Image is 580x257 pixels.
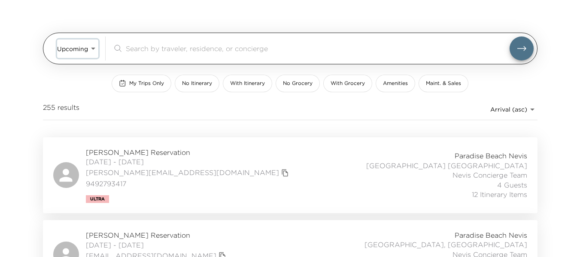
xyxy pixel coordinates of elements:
button: With Grocery [323,75,372,92]
span: [PERSON_NAME] Reservation [86,148,291,157]
span: With Itinerary [230,80,265,87]
span: Amenities [383,80,408,87]
span: [GEOGRAPHIC_DATA], [GEOGRAPHIC_DATA] [364,240,527,249]
span: No Grocery [283,80,313,87]
button: No Grocery [276,75,320,92]
input: Search by traveler, residence, or concierge [126,43,510,53]
span: Arrival (asc) [490,106,527,113]
button: copy primary member email [279,167,291,179]
button: My Trips Only [112,75,171,92]
a: [PERSON_NAME][EMAIL_ADDRESS][DOMAIN_NAME] [86,168,279,177]
span: 4 Guests [497,180,527,190]
span: 12 Itinerary Items [472,190,527,199]
span: [PERSON_NAME] Reservation [86,230,228,240]
span: My Trips Only [129,80,164,87]
span: Ultra [90,197,105,202]
span: Upcoming [57,45,88,53]
button: With Itinerary [223,75,272,92]
button: No Itinerary [175,75,219,92]
a: [PERSON_NAME] Reservation[DATE] - [DATE][PERSON_NAME][EMAIL_ADDRESS][DOMAIN_NAME]copy primary mem... [43,137,537,213]
span: Nevis Concierge Team [452,170,527,180]
span: [GEOGRAPHIC_DATA] [GEOGRAPHIC_DATA] [366,161,527,170]
span: [DATE] - [DATE] [86,240,228,250]
span: 9492793417 [86,179,291,188]
span: Paradise Beach Nevis [455,230,527,240]
span: No Itinerary [182,80,212,87]
button: Maint. & Sales [419,75,468,92]
span: [DATE] - [DATE] [86,157,291,166]
span: 255 results [43,103,79,116]
span: Paradise Beach Nevis [455,151,527,160]
span: Maint. & Sales [426,80,461,87]
span: With Grocery [331,80,365,87]
button: Amenities [376,75,415,92]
